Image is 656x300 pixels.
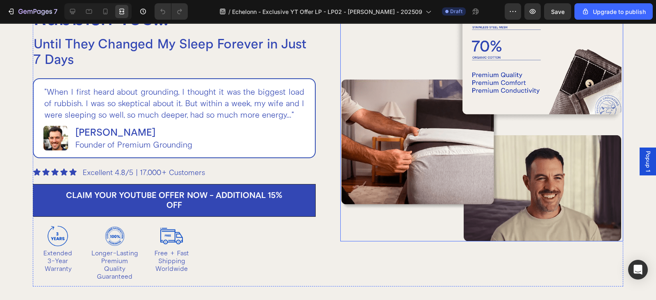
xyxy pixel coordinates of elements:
div: Upgrade to publish [581,7,646,16]
p: Longer-Lasting Premium Quality Guaranteed [91,227,139,258]
h2: Until They Changed My Sleep Forever in Just 7 Days [33,13,316,45]
p: "When I first heard about grounding, I thought it was the biggest load of rubbish. I was so skept... [44,64,304,98]
img: Copy_of_icons_2x_1.png [90,203,140,223]
button: 7 [3,3,61,20]
p: Founder of Premium Grounding [75,117,192,127]
span: Save [551,8,565,15]
p: 7 [54,7,57,16]
a: CLAIM YOUR YOUTUBE OFFER NOW - ADDITIONAL 15% OFF [33,161,316,194]
p: CLAIM YOUR YOUTUBE OFFER NOW - ADDITIONAL 15% OFF [66,168,283,187]
img: Grounding-sheet-mat-Guarantee.png [33,203,83,223]
p: Free + Fast Shipping Worldwide [147,227,196,250]
span: / [228,7,230,16]
p: Extended 3-Year Warranty [34,227,82,250]
img: Copy_of_icons_2x_3.png [160,203,183,223]
div: Undo/Redo [155,3,188,20]
span: Draft [450,8,462,15]
button: Upgrade to publish [574,3,653,20]
p: [PERSON_NAME] [75,104,192,116]
div: Open Intercom Messenger [628,260,648,280]
span: Popup 1 [644,128,652,149]
span: Echelonn - Exclusive YT Offer LP - LP02 - [PERSON_NAME] - 202509 [232,7,422,16]
img: Premium_Grounding_Founder_James_McWhinney.jpg [43,103,68,127]
button: Save [544,3,571,20]
p: Excellent 4.8/5 | 17,000+ Customers [83,146,205,154]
